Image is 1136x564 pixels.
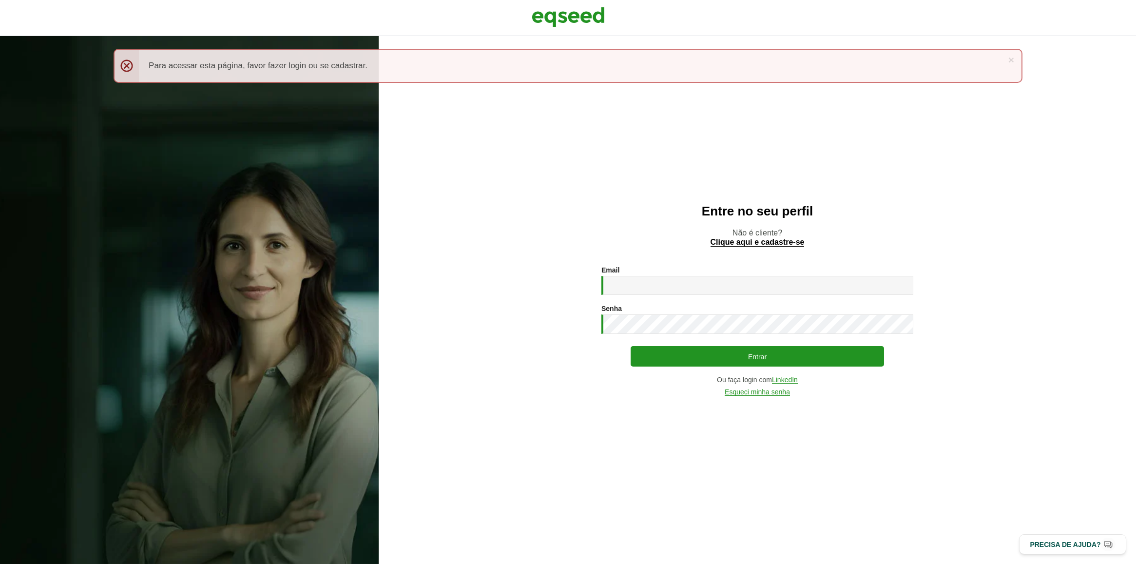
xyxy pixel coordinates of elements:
h2: Entre no seu perfil [398,204,1117,218]
p: Não é cliente? [398,228,1117,247]
label: Email [601,267,619,273]
div: Ou faça login com [601,376,913,384]
a: Esqueci minha senha [725,389,790,396]
a: Clique aqui e cadastre-se [711,238,805,247]
a: LinkedIn [772,376,798,384]
label: Senha [601,305,622,312]
img: EqSeed Logo [532,5,605,29]
div: Para acessar esta página, favor fazer login ou se cadastrar. [114,49,1022,83]
button: Entrar [631,346,884,367]
a: × [1008,55,1014,65]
